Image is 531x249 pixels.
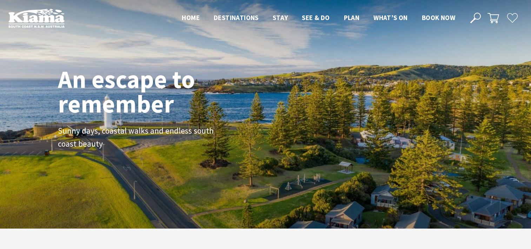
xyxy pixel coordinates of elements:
h1: An escape to remember [58,67,251,116]
span: Destinations [214,13,259,22]
nav: Main Menu [175,12,462,24]
span: Stay [273,13,288,22]
span: See & Do [302,13,330,22]
span: Plan [344,13,360,22]
span: Home [182,13,200,22]
span: Book now [422,13,455,22]
img: Kiama Logo [8,8,65,28]
p: Sunny days, coastal walks and endless south coast beauty [58,124,216,151]
span: What’s On [373,13,408,22]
